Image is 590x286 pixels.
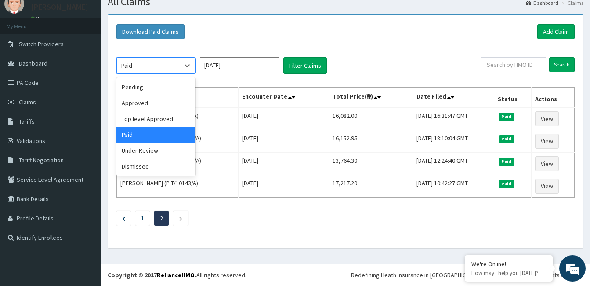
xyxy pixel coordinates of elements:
[471,260,546,268] div: We're Online!
[141,214,144,222] a: Page 1
[121,61,132,70] div: Paid
[499,180,514,188] span: Paid
[51,87,121,176] span: We're online!
[413,107,494,130] td: [DATE] 16:31:47 GMT
[179,214,183,222] a: Next page
[19,98,36,106] span: Claims
[549,57,575,72] input: Search
[535,111,559,126] a: View
[413,88,494,108] th: Date Filed
[160,214,163,222] a: Page 2 is your current page
[351,271,583,279] div: Redefining Heath Insurance in [GEOGRAPHIC_DATA] using Telemedicine and Data Science!
[19,156,64,164] span: Tariff Negotiation
[471,269,546,277] p: How may I help you today?
[19,59,47,67] span: Dashboard
[116,79,195,95] div: Pending
[413,175,494,198] td: [DATE] 10:42:27 GMT
[535,156,559,171] a: View
[4,192,167,223] textarea: Type your message and hit 'Enter'
[499,113,514,121] span: Paid
[494,88,531,108] th: Status
[31,15,52,22] a: Online
[238,88,329,108] th: Encounter Date
[238,175,329,198] td: [DATE]
[101,264,590,286] footer: All rights reserved.
[117,175,239,198] td: [PERSON_NAME] (PIT/10143/A)
[532,88,575,108] th: Actions
[329,153,413,175] td: 13,764.30
[329,107,413,130] td: 16,082.00
[108,271,196,279] strong: Copyright © 2017 .
[535,179,559,194] a: View
[481,57,546,72] input: Search by HMO ID
[19,40,64,48] span: Switch Providers
[238,153,329,175] td: [DATE]
[16,44,36,66] img: d_794563401_company_1708531726252_794563401
[499,135,514,143] span: Paid
[499,158,514,165] span: Paid
[122,214,125,222] a: Previous page
[413,153,494,175] td: [DATE] 12:24:40 GMT
[157,271,195,279] a: RelianceHMO
[116,95,195,111] div: Approved
[238,107,329,130] td: [DATE]
[413,130,494,153] td: [DATE] 18:10:04 GMT
[329,130,413,153] td: 16,152.95
[116,111,195,127] div: Top level Approved
[116,158,195,174] div: Dismissed
[144,4,165,26] div: Minimize live chat window
[329,88,413,108] th: Total Price(₦)
[19,117,35,125] span: Tariffs
[31,3,88,11] p: [PERSON_NAME]
[283,57,327,74] button: Filter Claims
[200,57,279,73] input: Select Month and Year
[238,130,329,153] td: [DATE]
[329,175,413,198] td: 17,217.20
[535,134,559,149] a: View
[46,49,148,61] div: Chat with us now
[116,127,195,143] div: Paid
[116,143,195,158] div: Under Review
[537,24,575,39] a: Add Claim
[116,24,185,39] button: Download Paid Claims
